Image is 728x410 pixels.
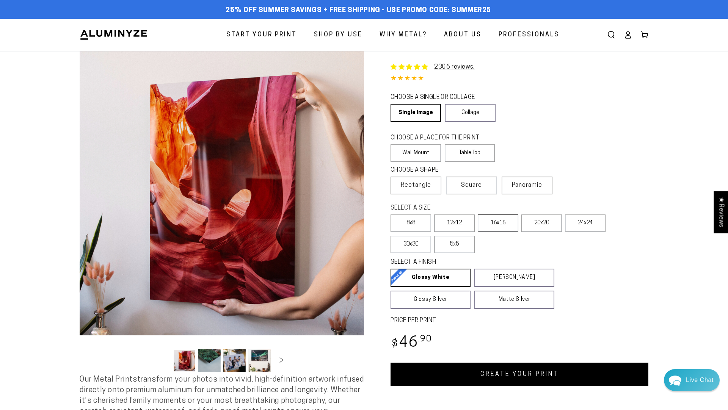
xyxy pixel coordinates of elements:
label: 16x16 [478,214,518,232]
label: Table Top [445,144,495,162]
label: 20x20 [521,214,562,232]
a: CREATE YOUR PRINT [391,363,648,386]
legend: CHOOSE A SHAPE [391,166,489,175]
a: 2306 reviews. [434,64,475,70]
a: Start Your Print [221,25,303,45]
span: Start Your Print [226,30,297,41]
span: Professionals [499,30,559,41]
summary: Search our site [603,27,620,43]
label: Wall Mount [391,144,441,162]
a: Why Metal? [374,25,433,45]
label: 12x12 [434,214,475,232]
a: Glossy Silver [391,291,471,309]
legend: CHOOSE A PLACE FOR THE PRINT [391,134,488,142]
button: Slide left [154,352,171,369]
button: Load image 4 in gallery view [248,349,271,372]
a: Professionals [493,25,565,45]
span: Shop By Use [314,30,362,41]
span: Square [461,181,482,190]
a: Shop By Use [308,25,368,45]
a: Single Image [391,104,441,122]
span: $ [392,339,398,349]
a: Collage [445,104,495,122]
button: Load image 2 in gallery view [198,349,221,372]
span: About Us [444,30,482,41]
label: 5x5 [434,236,475,253]
a: 2306 reviews. [391,63,475,72]
a: [PERSON_NAME] [474,269,554,287]
img: Aluminyze [80,29,148,41]
label: PRICE PER PRINT [391,316,648,325]
media-gallery: Gallery Viewer [80,51,364,374]
legend: SELECT A FINISH [391,258,536,267]
button: Load image 3 in gallery view [223,349,246,372]
label: 30x30 [391,236,431,253]
a: Glossy White [391,269,471,287]
a: Matte Silver [474,291,554,309]
sup: .90 [418,335,432,344]
a: About Us [438,25,487,45]
span: Panoramic [512,182,542,188]
label: 8x8 [391,214,431,232]
span: Why Metal? [380,30,427,41]
div: Chat widget toggle [664,369,720,391]
div: Contact Us Directly [686,369,714,391]
legend: SELECT A SIZE [391,204,542,213]
div: Click to open Judge.me floating reviews tab [714,191,728,233]
div: 4.85 out of 5.0 stars [391,74,648,85]
legend: CHOOSE A SINGLE OR COLLAGE [391,93,488,102]
label: 24x24 [565,214,606,232]
span: 25% off Summer Savings + Free Shipping - Use Promo Code: SUMMER25 [226,6,491,15]
button: Slide right [273,352,290,369]
span: Rectangle [401,181,431,190]
bdi: 46 [391,336,432,351]
button: Load image 1 in gallery view [173,349,196,372]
